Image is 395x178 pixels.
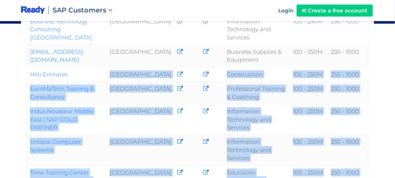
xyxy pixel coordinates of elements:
[30,85,94,100] a: EuroMaTech Training & Consultancy
[328,82,368,104] td: 250 - 1000
[328,104,368,135] td: 250 - 1000
[224,14,290,44] td: Information Technology and Services
[30,138,81,153] a: Unique Computer Systems
[107,67,175,81] td: [GEOGRAPHIC_DATA]
[30,48,83,63] a: [EMAIL_ADDRESS][DOMAIN_NAME]
[290,82,328,104] td: 100 - 250M
[297,5,373,17] a: Create a free account
[290,67,328,81] td: 100 - 250M
[328,67,368,81] td: 250 - 1000
[328,45,368,67] td: 250 - 1000
[107,14,175,44] td: [GEOGRAPHIC_DATA]
[53,6,107,14] span: SAP Customers
[290,45,328,67] td: 100 - 250M
[290,14,328,44] td: 100 - 250M
[224,104,290,135] td: Information Technology and Services
[290,104,328,135] td: 100 - 250M
[224,135,290,165] td: Information Technology and Services
[224,82,290,104] td: Professional Training & Coaching
[224,45,290,67] td: Business Supplies & Equipment
[278,7,294,14] span: Login
[224,67,290,81] td: Construction
[107,82,175,104] td: [GEOGRAPHIC_DATA]
[107,45,175,67] td: [GEOGRAPHIC_DATA]
[328,135,368,165] td: 250 - 1000
[30,108,93,131] a: Indus Novateur Middle East | SAP GOLD PARTNER
[328,14,368,44] td: 250 - 1000
[30,71,68,78] a: Hilti Emirates
[107,135,175,165] td: [GEOGRAPHIC_DATA]
[290,135,328,165] td: 100 - 250M
[107,104,175,135] td: [GEOGRAPHIC_DATA]
[274,1,298,20] a: Login
[30,18,92,41] a: Business Technology Consulting [GEOGRAPHIC_DATA]
[21,6,45,15] img: logo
